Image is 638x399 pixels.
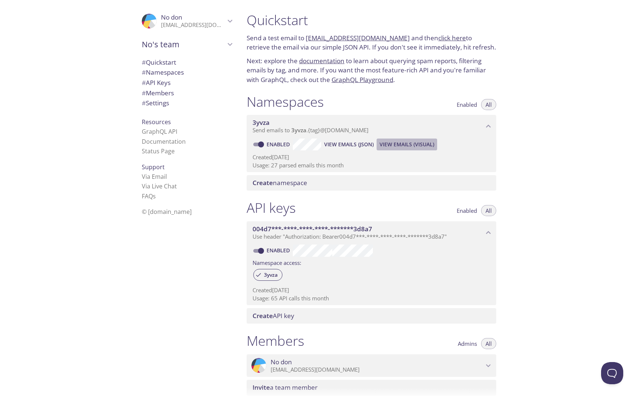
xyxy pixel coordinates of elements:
div: Invite a team member [247,380,496,395]
button: Admins [453,338,481,349]
div: Team Settings [136,98,238,108]
div: 3yvza [253,269,282,281]
h1: Members [247,332,304,349]
a: Enabled [265,141,293,148]
a: Documentation [142,137,186,146]
span: Send emails to . {tag} @[DOMAIN_NAME] [253,126,368,134]
span: Members [142,89,174,97]
p: Next: explore the to learn about querying spam reports, filtering emails by tag, and more. If you... [247,56,496,85]
div: No don [247,354,496,377]
span: 3yvza [291,126,306,134]
button: All [481,99,496,110]
div: Members [136,88,238,98]
span: namespace [253,178,307,187]
div: Quickstart [136,57,238,68]
div: Create namespace [247,175,496,191]
p: Usage: 65 API calls this month [253,294,490,302]
p: Created [DATE] [253,153,490,161]
span: No don [271,358,292,366]
span: Support [142,163,165,171]
span: # [142,89,146,97]
span: No don [161,13,182,21]
p: Usage: 27 parsed emails this month [253,161,490,169]
span: View Emails (JSON) [324,140,374,149]
div: Create API Key [247,308,496,324]
span: 3yvza [253,118,270,127]
a: documentation [299,57,344,65]
span: Resources [142,118,171,126]
div: Namespaces [136,67,238,78]
span: View Emails (Visual) [380,140,434,149]
div: API Keys [136,78,238,88]
span: Namespaces [142,68,184,76]
span: Create [253,311,273,320]
span: # [142,68,146,76]
a: Via Email [142,173,167,181]
span: # [142,99,146,107]
button: Enabled [452,99,481,110]
button: Enabled [452,205,481,216]
div: No's team [136,35,238,54]
a: Status Page [142,147,175,155]
span: # [142,58,146,66]
p: [EMAIL_ADDRESS][DOMAIN_NAME] [271,366,484,374]
button: All [481,338,496,349]
a: GraphQL Playground [332,75,393,84]
button: All [481,205,496,216]
a: GraphQL API [142,127,177,136]
h1: API keys [247,199,296,216]
p: Send a test email to and then to retrieve the email via our simple JSON API. If you don't see it ... [247,33,496,52]
a: Via Live Chat [142,182,177,190]
span: 3yvza [260,272,282,278]
a: click here [438,34,466,42]
span: API Keys [142,78,171,87]
a: FAQ [142,192,156,200]
span: Create [253,178,273,187]
h1: Quickstart [247,12,496,28]
a: [EMAIL_ADDRESS][DOMAIN_NAME] [306,34,410,42]
label: Namespace access: [253,257,301,267]
iframe: Help Scout Beacon - Open [601,362,623,384]
span: Quickstart [142,58,176,66]
div: 3yvza namespace [247,115,496,138]
p: Created [DATE] [253,286,490,294]
span: s [153,192,156,200]
span: API key [253,311,294,320]
h1: Namespaces [247,93,324,110]
span: © [DOMAIN_NAME] [142,208,192,216]
span: No's team [142,39,225,50]
span: Settings [142,99,169,107]
p: [EMAIL_ADDRESS][DOMAIN_NAME] [161,21,225,29]
a: Enabled [265,247,293,254]
span: # [142,78,146,87]
div: No don [136,9,238,33]
button: View Emails (Visual) [377,139,437,150]
button: View Emails (JSON) [321,139,377,150]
